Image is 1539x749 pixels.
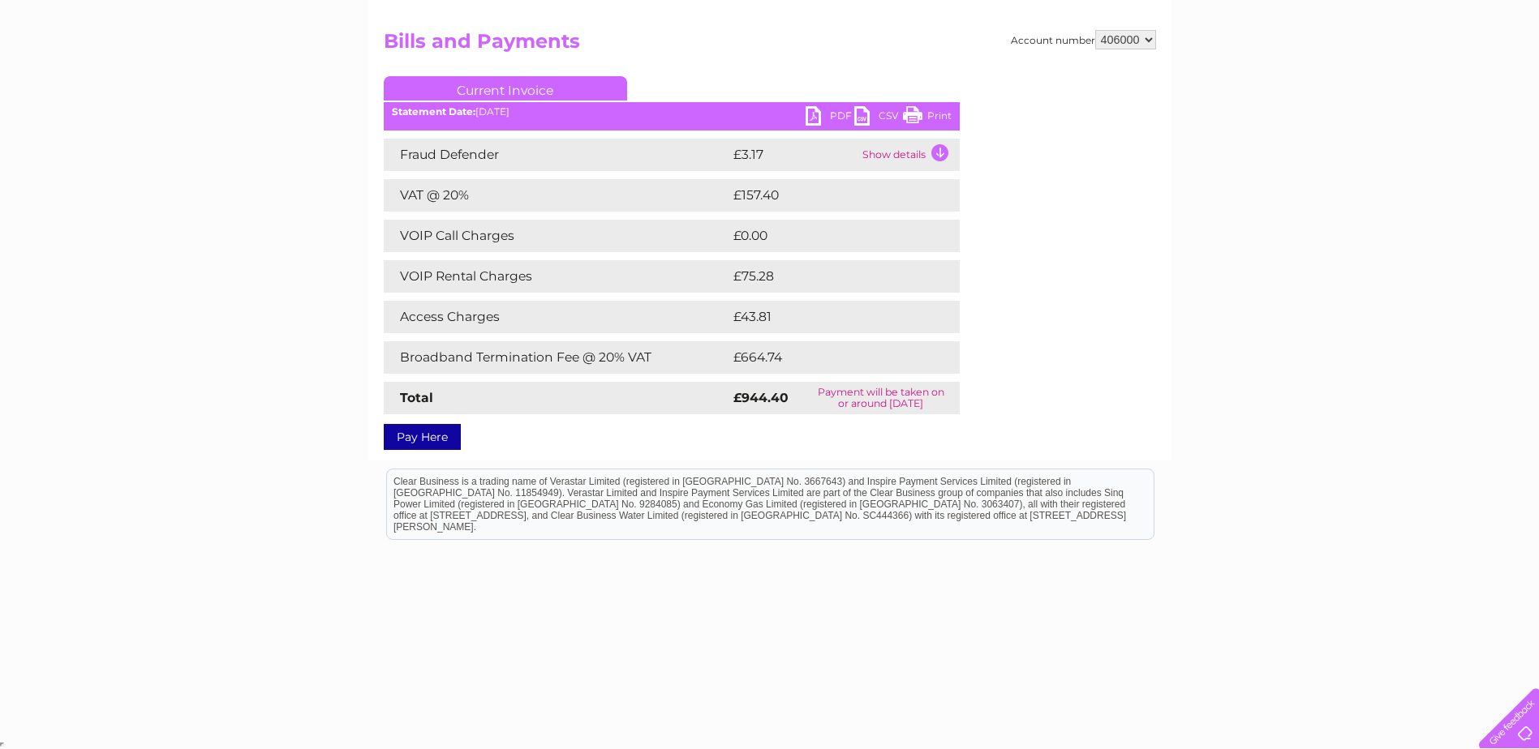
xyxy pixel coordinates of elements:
[854,106,903,130] a: CSV
[384,424,461,450] a: Pay Here
[384,260,729,293] td: VOIP Rental Charges
[54,42,136,92] img: logo.png
[384,220,729,252] td: VOIP Call Charges
[384,139,729,171] td: Fraud Defender
[1398,69,1421,81] a: Blog
[1339,69,1388,81] a: Telecoms
[387,9,1154,79] div: Clear Business is a trading name of Verastar Limited (registered in [GEOGRAPHIC_DATA] No. 3667643...
[729,139,858,171] td: £3.17
[729,341,931,374] td: £664.74
[903,106,952,130] a: Print
[384,301,729,333] td: Access Charges
[400,390,433,405] strong: Total
[729,260,926,293] td: £75.28
[858,139,960,171] td: Show details
[1294,69,1330,81] a: Energy
[1011,30,1156,49] div: Account number
[384,179,729,212] td: VAT @ 20%
[1485,69,1524,81] a: Log out
[802,382,959,414] td: Payment will be taken on or around [DATE]
[384,341,729,374] td: Broadband Termination Fee @ 20% VAT
[733,390,789,405] strong: £944.40
[729,301,926,333] td: £43.81
[392,105,475,118] b: Statement Date:
[384,106,960,118] div: [DATE]
[1253,69,1284,81] a: Water
[1233,8,1345,28] a: 0333 014 3131
[384,30,1156,61] h2: Bills and Payments
[1431,69,1471,81] a: Contact
[729,220,922,252] td: £0.00
[806,106,854,130] a: PDF
[729,179,930,212] td: £157.40
[384,76,627,101] a: Current Invoice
